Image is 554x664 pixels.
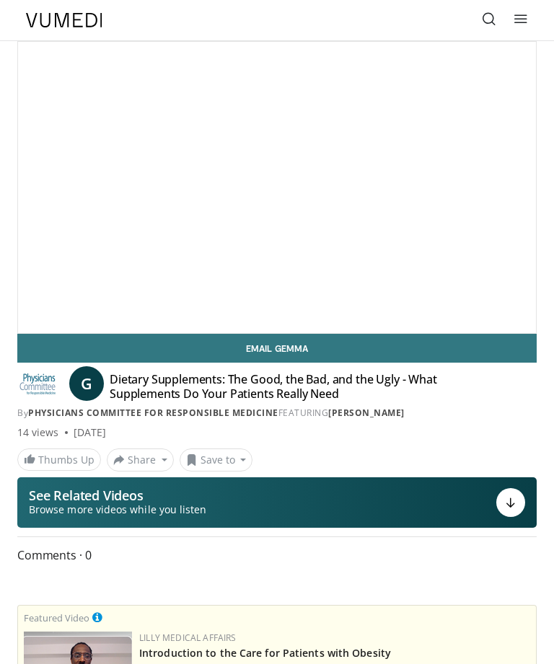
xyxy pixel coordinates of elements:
[29,503,206,517] span: Browse more videos while you listen
[69,366,104,401] a: G
[107,448,174,472] button: Share
[328,407,405,419] a: [PERSON_NAME]
[17,546,537,565] span: Comments 0
[24,611,89,624] small: Featured Video
[17,448,101,471] a: Thumbs Up
[110,372,478,401] h4: Dietary Supplements: The Good, the Bad, and the Ugly - What Supplements Do Your Patients Really Need
[17,425,59,440] span: 14 views
[180,448,253,472] button: Save to
[26,13,102,27] img: VuMedi Logo
[17,334,537,363] a: Email Gemma
[18,42,536,333] video-js: Video Player
[139,632,237,644] a: Lilly Medical Affairs
[17,372,58,395] img: Physicians Committee for Responsible Medicine
[17,477,537,528] button: See Related Videos Browse more videos while you listen
[139,646,391,660] a: Introduction to the Care for Patients with Obesity
[74,425,106,440] div: [DATE]
[29,488,206,503] p: See Related Videos
[28,407,278,419] a: Physicians Committee for Responsible Medicine
[17,407,537,420] div: By FEATURING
